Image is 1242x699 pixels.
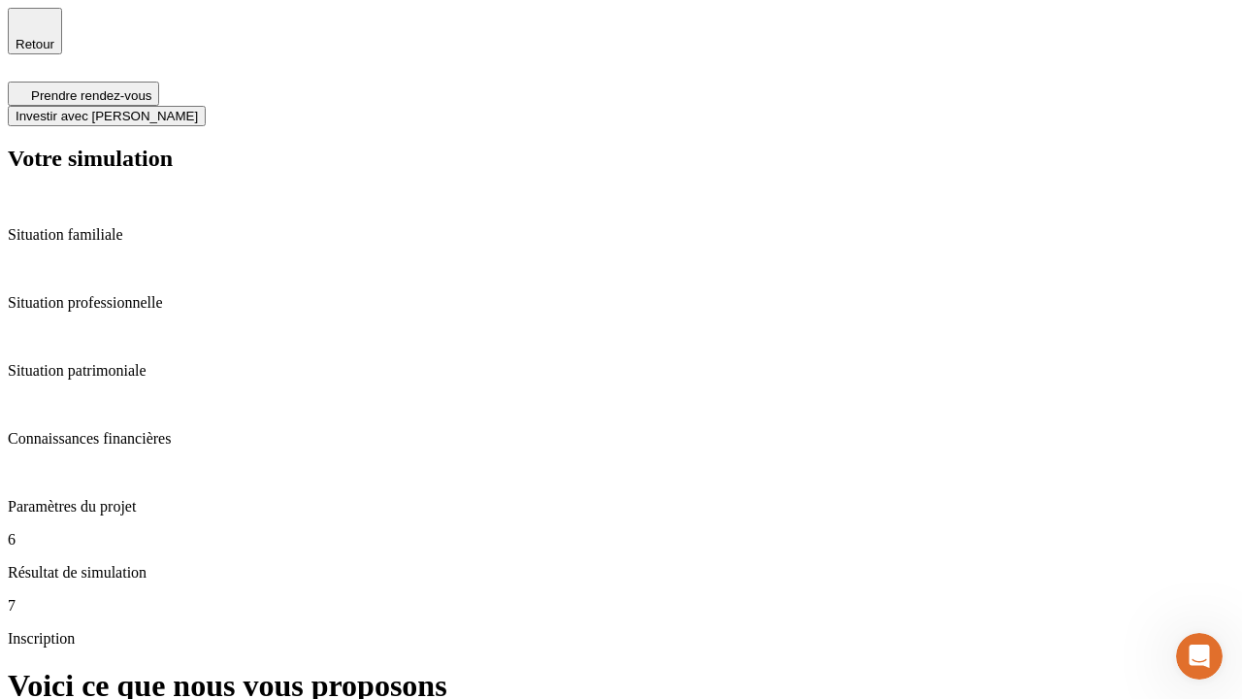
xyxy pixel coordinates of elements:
[31,88,151,103] span: Prendre rendez-vous
[8,294,1234,312] p: Situation professionnelle
[16,37,54,51] span: Retour
[8,564,1234,582] p: Résultat de simulation
[8,8,62,54] button: Retour
[1176,633,1223,680] iframe: Intercom live chat
[8,106,206,126] button: Investir avec [PERSON_NAME]
[8,146,1234,172] h2: Votre simulation
[8,531,1234,549] p: 6
[8,498,1234,516] p: Paramètres du projet
[8,630,1234,648] p: Inscription
[8,362,1234,380] p: Situation patrimoniale
[8,430,1234,448] p: Connaissances financières
[8,597,1234,615] p: 7
[8,82,159,106] button: Prendre rendez-vous
[16,109,198,123] span: Investir avec [PERSON_NAME]
[8,226,1234,244] p: Situation familiale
